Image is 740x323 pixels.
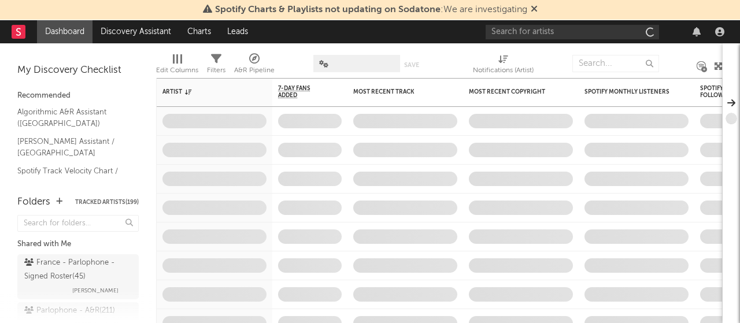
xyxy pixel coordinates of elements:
[162,88,249,95] div: Artist
[234,64,275,77] div: A&R Pipeline
[473,64,534,77] div: Notifications (Artist)
[234,49,275,83] div: A&R Pipeline
[353,88,440,95] div: Most Recent Track
[17,106,127,129] a: Algorithmic A&R Assistant ([GEOGRAPHIC_DATA])
[531,5,538,14] span: Dismiss
[17,165,127,188] a: Spotify Track Velocity Chart / FR
[486,25,659,39] input: Search for artists
[219,20,256,43] a: Leads
[24,256,129,284] div: France - Parlophone - Signed Roster ( 45 )
[473,49,534,83] div: Notifications (Artist)
[179,20,219,43] a: Charts
[156,49,198,83] div: Edit Columns
[404,62,419,68] button: Save
[17,135,127,159] a: [PERSON_NAME] Assistant / [GEOGRAPHIC_DATA]
[75,199,139,205] button: Tracked Artists(199)
[37,20,92,43] a: Dashboard
[17,195,50,209] div: Folders
[17,215,139,232] input: Search for folders...
[24,304,115,318] div: Parlophone - A&R ( 211 )
[17,237,139,251] div: Shared with Me
[17,254,139,299] a: France - Parlophone - Signed Roster(45)[PERSON_NAME]
[156,64,198,77] div: Edit Columns
[17,64,139,77] div: My Discovery Checklist
[278,85,324,99] span: 7-Day Fans Added
[72,284,119,298] span: [PERSON_NAME]
[92,20,179,43] a: Discovery Assistant
[17,89,139,103] div: Recommended
[584,88,671,95] div: Spotify Monthly Listeners
[215,5,441,14] span: Spotify Charts & Playlists not updating on Sodatone
[215,5,527,14] span: : We are investigating
[207,49,225,83] div: Filters
[207,64,225,77] div: Filters
[572,55,659,72] input: Search...
[469,88,556,95] div: Most Recent Copyright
